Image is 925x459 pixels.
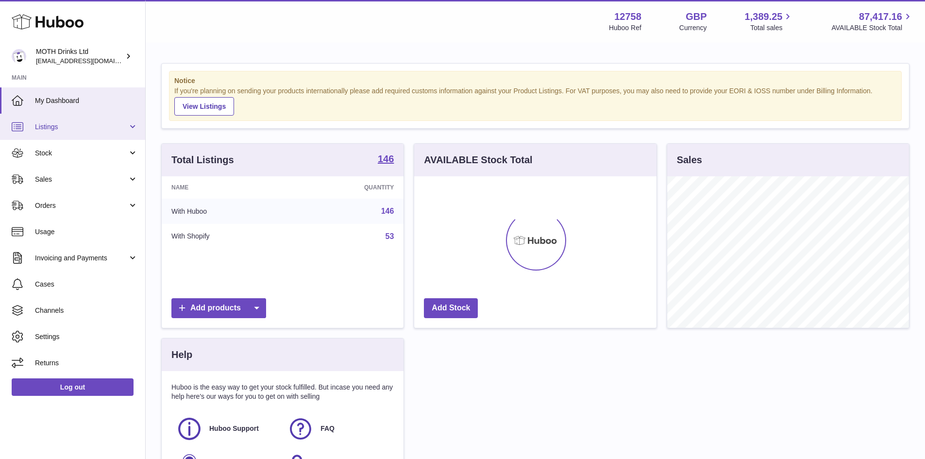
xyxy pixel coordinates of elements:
a: 146 [378,154,394,166]
a: View Listings [174,97,234,116]
th: Quantity [292,176,404,199]
p: Huboo is the easy way to get your stock fulfilled. But incase you need any help here's our ways f... [171,383,394,401]
a: 146 [381,207,394,215]
a: Add Stock [424,298,478,318]
span: Cases [35,280,138,289]
span: 1,389.25 [745,10,783,23]
div: Currency [679,23,707,33]
span: Returns [35,358,138,368]
h3: Help [171,348,192,361]
strong: 146 [378,154,394,164]
td: With Shopify [162,224,292,249]
h3: Sales [677,153,702,167]
a: 1,389.25 Total sales [745,10,794,33]
strong: GBP [686,10,706,23]
span: 87,417.16 [859,10,902,23]
a: FAQ [287,416,389,442]
img: internalAdmin-12758@internal.huboo.com [12,49,26,64]
span: Huboo Support [209,424,259,433]
h3: Total Listings [171,153,234,167]
a: 53 [386,232,394,240]
span: Usage [35,227,138,237]
h3: AVAILABLE Stock Total [424,153,532,167]
a: Log out [12,378,134,396]
span: Listings [35,122,128,132]
span: Channels [35,306,138,315]
span: Settings [35,332,138,341]
a: 87,417.16 AVAILABLE Stock Total [831,10,913,33]
th: Name [162,176,292,199]
td: With Huboo [162,199,292,224]
span: [EMAIL_ADDRESS][DOMAIN_NAME] [36,57,143,65]
div: If you're planning on sending your products internationally please add required customs informati... [174,86,896,116]
a: Huboo Support [176,416,278,442]
div: MOTH Drinks Ltd [36,47,123,66]
div: Huboo Ref [609,23,641,33]
span: Sales [35,175,128,184]
span: AVAILABLE Stock Total [831,23,913,33]
span: Total sales [750,23,793,33]
strong: Notice [174,76,896,85]
span: My Dashboard [35,96,138,105]
span: Invoicing and Payments [35,254,128,263]
strong: 12758 [614,10,641,23]
a: Add products [171,298,266,318]
span: FAQ [320,424,335,433]
span: Stock [35,149,128,158]
span: Orders [35,201,128,210]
